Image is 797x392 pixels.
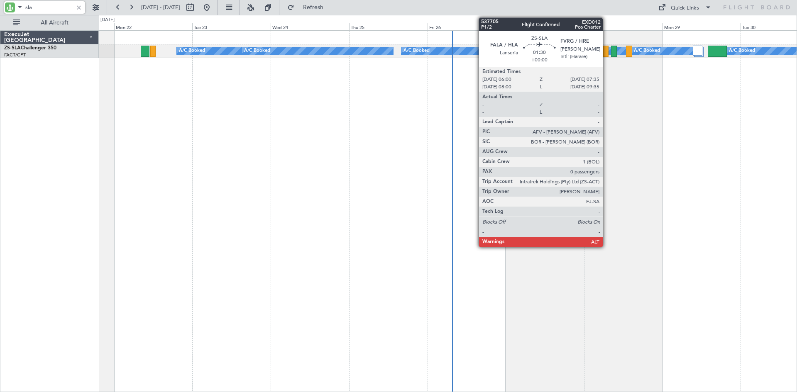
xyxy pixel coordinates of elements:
[192,23,271,30] div: Tue 23
[584,23,663,30] div: Sun 28
[403,45,430,57] div: A/C Booked
[4,46,21,51] span: ZS-SLA
[654,1,716,14] button: Quick Links
[729,45,755,57] div: A/C Booked
[506,23,584,30] div: Sat 27
[25,1,73,14] input: A/C (Reg. or Type)
[349,23,428,30] div: Thu 25
[271,23,349,30] div: Wed 24
[22,20,88,26] span: All Aircraft
[663,23,741,30] div: Mon 29
[634,45,660,57] div: A/C Booked
[4,46,56,51] a: ZS-SLAChallenger 350
[114,23,193,30] div: Mon 22
[671,4,699,12] div: Quick Links
[141,4,180,11] span: [DATE] - [DATE]
[100,17,115,24] div: [DATE]
[428,23,506,30] div: Fri 26
[244,45,270,57] div: A/C Booked
[284,1,333,14] button: Refresh
[296,5,331,10] span: Refresh
[9,16,90,29] button: All Aircraft
[4,52,26,58] a: FACT/CPT
[179,45,205,57] div: A/C Booked
[535,45,562,57] div: A/C Booked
